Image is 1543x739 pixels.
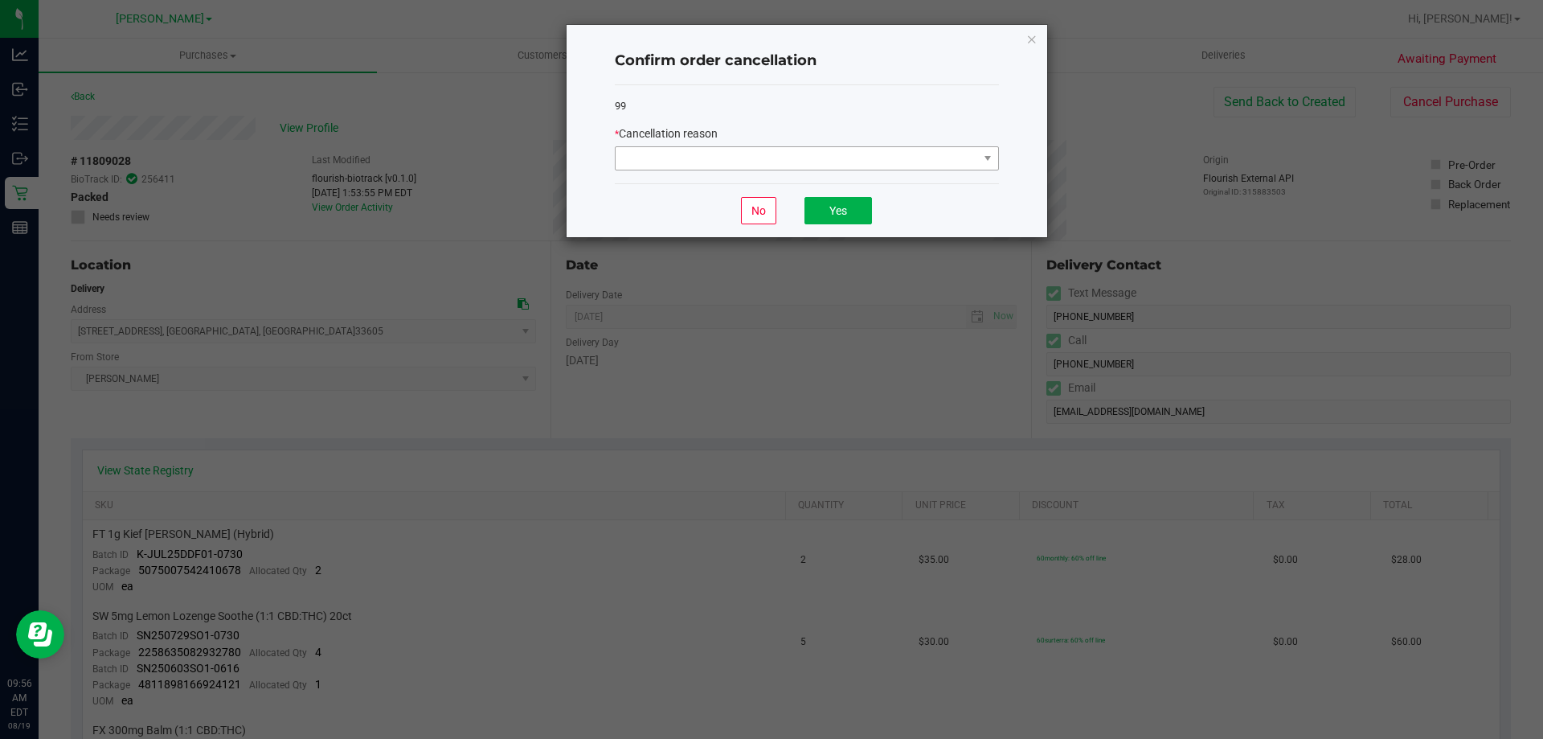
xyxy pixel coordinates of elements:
button: Yes [804,197,872,224]
span: 99 [615,100,626,112]
button: Close [1026,29,1038,48]
span: Cancellation reason [619,127,718,140]
h4: Confirm order cancellation [615,51,999,72]
button: No [741,197,776,224]
iframe: Resource center [16,610,64,659]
